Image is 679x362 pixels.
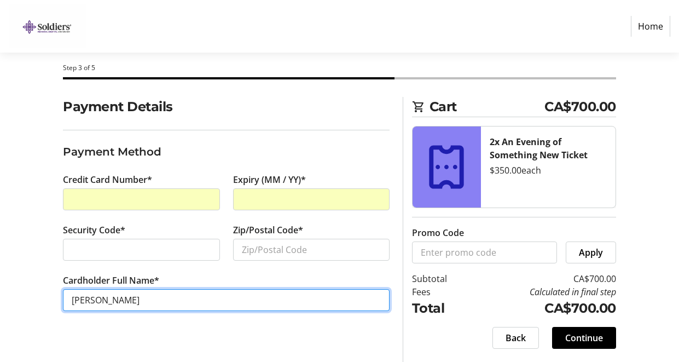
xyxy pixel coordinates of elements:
a: Home [631,16,670,37]
span: Back [506,331,526,344]
label: Promo Code [412,226,464,239]
button: Continue [552,327,616,349]
label: Expiry (MM / YY)* [233,173,306,186]
label: Zip/Postal Code* [233,223,303,237]
label: Cardholder Full Name* [63,274,159,287]
button: Back [492,327,539,349]
label: Security Code* [63,223,125,237]
td: Calculated in final step [471,285,616,298]
span: Continue [565,331,603,344]
div: $350.00 each [490,164,607,177]
img: Orillia Soldiers' Memorial Hospital Foundation's Logo [9,4,86,48]
iframe: Secure CVC input frame [72,243,211,256]
strong: 2x An Evening of Something New Ticket [490,136,588,161]
input: Enter promo code [412,242,557,263]
h2: Payment Details [63,97,390,117]
iframe: Secure card number input frame [72,193,211,206]
button: Apply [566,242,616,263]
span: Cart [430,97,544,117]
td: Total [412,298,471,318]
td: CA$700.00 [471,298,616,318]
iframe: Secure expiration date input frame [242,193,381,206]
div: Step 3 of 5 [63,63,616,73]
label: Credit Card Number* [63,173,152,186]
td: Fees [412,285,471,298]
input: Card Holder Name [63,289,390,311]
span: Apply [579,246,603,259]
h3: Payment Method [63,143,390,160]
td: Subtotal [412,272,471,285]
td: CA$700.00 [471,272,616,285]
input: Zip/Postal Code [233,239,390,261]
span: CA$700.00 [544,97,616,117]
